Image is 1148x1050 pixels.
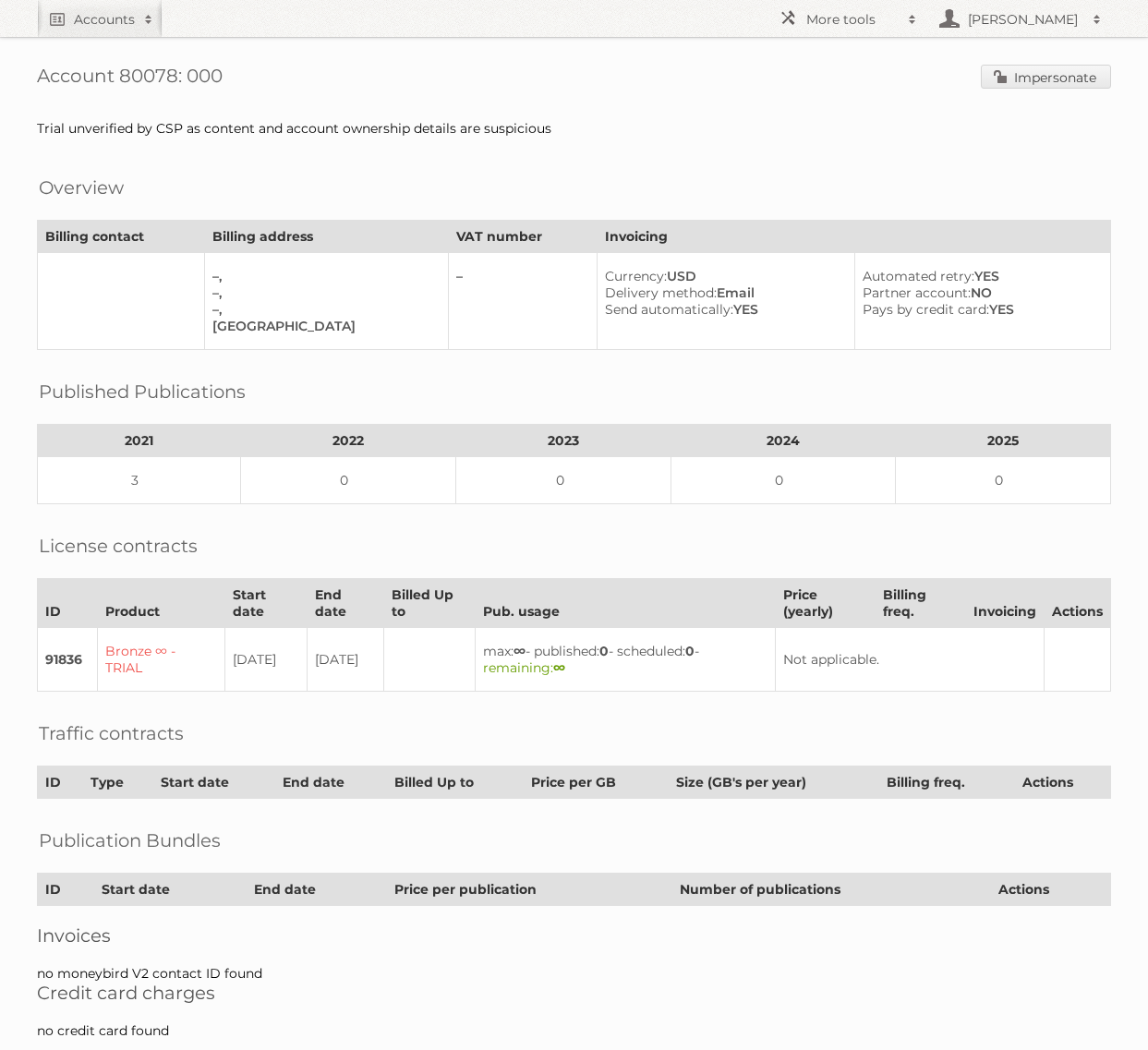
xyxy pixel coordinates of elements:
th: Billed Up to [384,579,476,628]
div: YES [863,268,1095,284]
a: Impersonate [981,65,1111,89]
td: – [448,253,597,350]
th: Invoicing [597,221,1110,253]
span: Pays by credit card: [863,301,989,318]
span: Delivery method: [605,284,717,301]
h2: License contracts [39,532,198,560]
th: Price per publication [386,874,671,906]
th: Start date [153,766,274,799]
th: Billing contact [38,221,205,253]
strong: 0 [599,643,609,659]
th: Type [83,766,153,799]
h2: Invoices [37,924,1111,947]
span: Automated retry: [863,268,974,284]
th: ID [38,579,98,628]
th: Price (yearly) [775,579,875,628]
td: max: - published: - scheduled: - [475,628,775,692]
th: Billing freq. [875,579,965,628]
td: 91836 [38,628,98,692]
div: –, [212,301,432,318]
div: –, [212,268,432,284]
h2: Credit card charges [37,982,1111,1004]
h1: Account 80078: 000 [37,65,1111,92]
td: 0 [240,457,455,504]
div: NO [863,284,1095,301]
td: 0 [895,457,1110,504]
div: –, [212,284,432,301]
th: 2023 [455,425,671,457]
th: VAT number [448,221,597,253]
th: Actions [1015,766,1111,799]
h2: More tools [806,10,899,29]
strong: ∞ [553,659,565,676]
td: Not applicable. [775,628,1044,692]
th: End date [274,766,386,799]
th: Size (GB's per year) [669,766,879,799]
td: [DATE] [225,628,308,692]
th: Actions [1044,579,1110,628]
th: 2024 [671,425,895,457]
td: 0 [455,457,671,504]
div: Trial unverified by CSP as content and account ownership details are suspicious [37,120,1111,137]
th: Billing freq. [879,766,1015,799]
span: Partner account: [863,284,971,301]
span: remaining: [483,659,565,676]
th: 2025 [895,425,1110,457]
th: Product [98,579,225,628]
th: Invoicing [965,579,1044,628]
th: Start date [94,874,246,906]
h2: Accounts [74,10,135,29]
td: Bronze ∞ - TRIAL [98,628,225,692]
h2: Traffic contracts [39,719,184,747]
span: Currency: [605,268,667,284]
div: YES [863,301,1095,318]
th: End date [246,874,386,906]
td: 3 [38,457,241,504]
th: Billing address [205,221,448,253]
th: ID [38,766,83,799]
div: [GEOGRAPHIC_DATA] [212,318,432,334]
div: USD [605,268,840,284]
td: [DATE] [308,628,384,692]
h2: Published Publications [39,378,246,405]
div: YES [605,301,840,318]
strong: 0 [685,643,695,659]
th: End date [308,579,384,628]
th: Number of publications [671,874,990,906]
strong: ∞ [514,643,526,659]
span: Send automatically: [605,301,733,318]
h2: Publication Bundles [39,827,221,854]
th: Start date [225,579,308,628]
th: 2021 [38,425,241,457]
th: Price per GB [524,766,669,799]
th: 2022 [240,425,455,457]
h2: Overview [39,174,124,201]
th: Actions [990,874,1110,906]
td: 0 [671,457,895,504]
th: Billed Up to [386,766,523,799]
div: Email [605,284,840,301]
th: ID [38,874,94,906]
h2: [PERSON_NAME] [963,10,1083,29]
th: Pub. usage [475,579,775,628]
